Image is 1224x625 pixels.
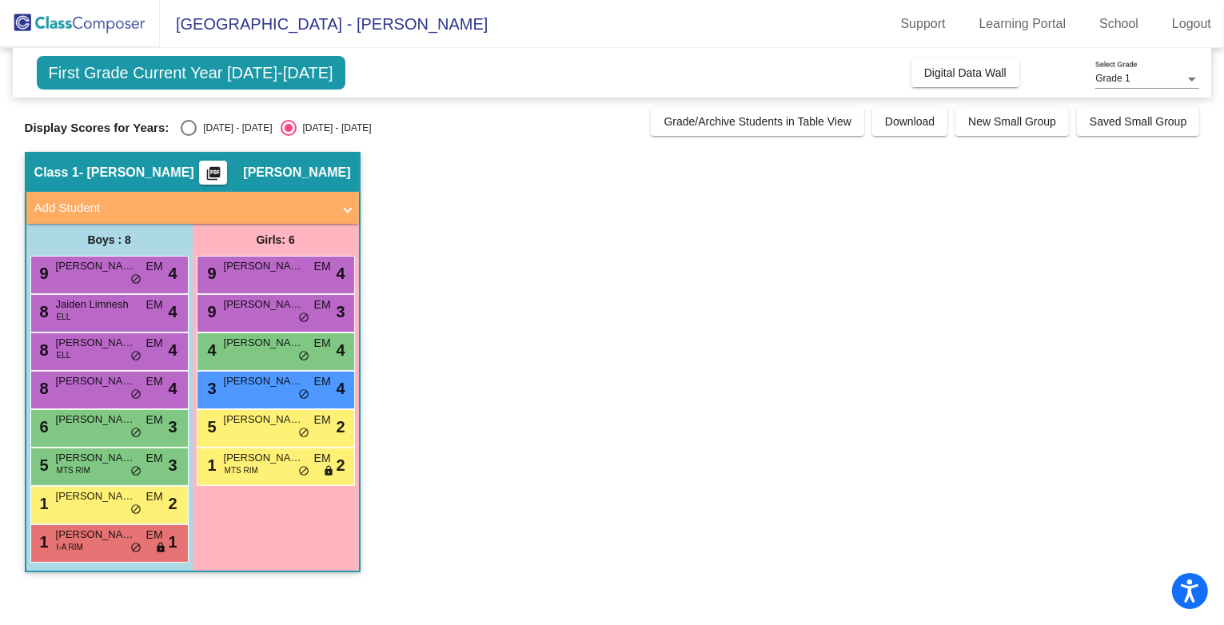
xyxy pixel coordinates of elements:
[224,258,304,274] span: [PERSON_NAME]
[225,464,258,476] span: MTS RIM
[314,335,331,352] span: EM
[36,380,49,397] span: 8
[169,376,177,400] span: 4
[1159,11,1224,37] a: Logout
[199,161,227,185] button: Print Students Details
[337,338,345,362] span: 4
[130,388,142,401] span: do_not_disturb_alt
[872,107,947,136] button: Download
[56,297,136,312] span: Jaiden Limnesh
[169,261,177,285] span: 4
[169,453,177,477] span: 3
[56,373,136,389] span: [PERSON_NAME]
[955,107,1069,136] button: New Small Group
[204,418,217,436] span: 5
[664,115,851,128] span: Grade/Archive Students in Table View
[169,338,177,362] span: 4
[204,456,217,474] span: 1
[79,165,194,181] span: - [PERSON_NAME]
[197,121,272,135] div: [DATE] - [DATE]
[36,533,49,551] span: 1
[56,412,136,428] span: [PERSON_NAME]
[243,165,350,181] span: [PERSON_NAME]
[56,335,136,351] span: [PERSON_NAME]
[34,199,332,217] mat-panel-title: Add Student
[169,530,177,554] span: 1
[651,107,864,136] button: Grade/Archive Students in Table View
[146,335,163,352] span: EM
[314,412,331,428] span: EM
[169,492,177,516] span: 2
[968,115,1056,128] span: New Small Group
[36,341,49,359] span: 8
[56,488,136,504] span: [PERSON_NAME]
[298,465,309,478] span: do_not_disturb_alt
[181,120,371,136] mat-radio-group: Select an option
[337,453,345,477] span: 2
[298,427,309,440] span: do_not_disturb_alt
[56,450,136,466] span: [PERSON_NAME]
[204,303,217,320] span: 9
[298,312,309,324] span: do_not_disturb_alt
[25,121,169,135] span: Display Scores for Years:
[146,373,163,390] span: EM
[224,412,304,428] span: [PERSON_NAME]
[298,350,309,363] span: do_not_disturb_alt
[146,258,163,275] span: EM
[337,300,345,324] span: 3
[169,300,177,324] span: 4
[130,542,142,555] span: do_not_disturb_alt
[314,373,331,390] span: EM
[37,56,345,90] span: First Grade Current Year [DATE]-[DATE]
[337,261,345,285] span: 4
[146,488,163,505] span: EM
[1095,73,1130,84] span: Grade 1
[204,265,217,282] span: 9
[36,495,49,512] span: 1
[130,504,142,516] span: do_not_disturb_alt
[160,11,488,37] span: [GEOGRAPHIC_DATA] - [PERSON_NAME]
[146,412,163,428] span: EM
[224,335,304,351] span: [PERSON_NAME]
[26,192,359,224] mat-expansion-panel-header: Add Student
[146,450,163,467] span: EM
[204,341,217,359] span: 4
[323,465,334,478] span: lock
[924,66,1007,79] span: Digital Data Wall
[1077,107,1199,136] button: Saved Small Group
[26,224,193,256] div: Boys : 8
[298,388,309,401] span: do_not_disturb_alt
[57,349,71,361] span: ELL
[224,373,304,389] span: [PERSON_NAME]
[130,273,142,286] span: do_not_disturb_alt
[130,465,142,478] span: do_not_disturb_alt
[224,450,304,466] span: [PERSON_NAME]
[57,311,71,323] span: ELL
[911,58,1019,87] button: Digital Data Wall
[146,527,163,543] span: EM
[204,380,217,397] span: 3
[314,258,331,275] span: EM
[146,297,163,313] span: EM
[314,297,331,313] span: EM
[314,450,331,467] span: EM
[36,456,49,474] span: 5
[297,121,372,135] div: [DATE] - [DATE]
[193,224,359,256] div: Girls: 6
[56,258,136,274] span: [PERSON_NAME]
[337,415,345,439] span: 2
[888,11,959,37] a: Support
[57,541,83,553] span: I-A RIM
[169,415,177,439] span: 3
[36,418,49,436] span: 6
[130,427,142,440] span: do_not_disturb_alt
[224,297,304,312] span: [PERSON_NAME]
[1086,11,1151,37] a: School
[56,527,136,543] span: [PERSON_NAME]
[337,376,345,400] span: 4
[204,165,223,188] mat-icon: picture_as_pdf
[36,303,49,320] span: 8
[57,464,90,476] span: MTS RIM
[36,265,49,282] span: 9
[967,11,1079,37] a: Learning Portal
